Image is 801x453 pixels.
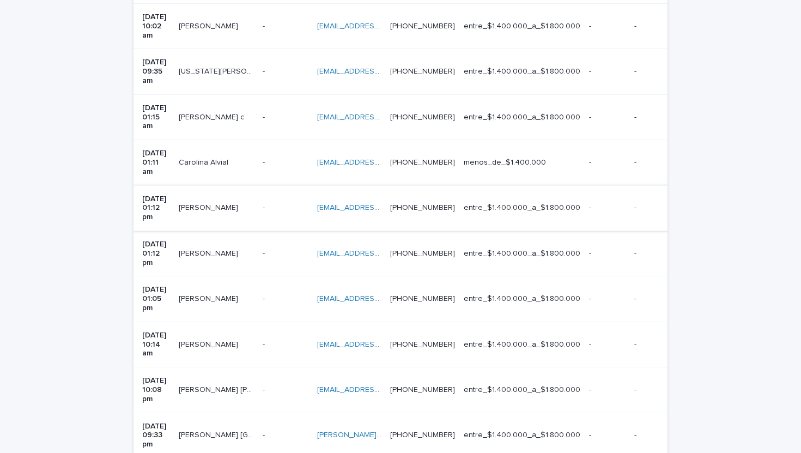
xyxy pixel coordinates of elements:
[317,204,440,212] a: [EMAIL_ADDRESS][DOMAIN_NAME]
[390,295,455,303] a: [PHONE_NUMBER]
[263,201,267,213] p: -
[390,341,455,348] a: [PHONE_NUMBER]
[263,111,267,122] p: -
[317,22,500,30] a: [EMAIL_ADDRESS][PERSON_NAME][DOMAIN_NAME]
[589,431,625,440] p: -
[142,149,170,176] p: [DATE] 01:11 am
[634,431,672,440] p: -
[263,65,267,76] p: -
[317,250,500,257] a: [EMAIL_ADDRESS][PERSON_NAME][DOMAIN_NAME]
[390,113,455,121] a: [PHONE_NUMBER]
[634,203,672,213] p: -
[464,113,580,122] p: entre_$1.400.000_a_$1.800.000
[179,156,230,167] p: Carolina Alvial
[464,22,580,31] p: entre_$1.400.000_a_$1.800.000
[179,383,256,395] p: Gabriel Sanchez Saez
[263,383,267,395] p: -
[589,203,625,213] p: -
[317,431,500,439] a: [PERSON_NAME][EMAIL_ADDRESS][DOMAIN_NAME]
[589,113,625,122] p: -
[179,111,246,122] p: [PERSON_NAME] c
[589,249,625,258] p: -
[464,203,580,213] p: entre_$1.400.000_a_$1.800.000
[263,292,267,304] p: -
[142,13,170,40] p: [DATE] 10:02 am
[179,428,256,440] p: Maria De Los Angeles
[179,65,256,76] p: Virginia Sanchez
[142,285,170,312] p: [DATE] 01:05 pm
[634,67,672,76] p: -
[634,22,672,31] p: -
[464,431,580,440] p: entre_$1.400.000_a_$1.800.000
[179,292,240,304] p: [PERSON_NAME]
[589,158,625,167] p: -
[390,204,455,212] a: [PHONE_NUMBER]
[390,68,455,75] a: [PHONE_NUMBER]
[390,386,455,394] a: [PHONE_NUMBER]
[390,250,455,257] a: [PHONE_NUMBER]
[634,249,672,258] p: -
[589,22,625,31] p: -
[142,376,170,403] p: [DATE] 10:08 pm
[179,338,240,349] p: [PERSON_NAME]
[390,159,455,166] a: [PHONE_NUMBER]
[589,340,625,349] p: -
[317,68,440,75] a: [EMAIL_ADDRESS][DOMAIN_NAME]
[317,341,440,348] a: [EMAIL_ADDRESS][DOMAIN_NAME]
[464,67,580,76] p: entre_$1.400.000_a_$1.800.000
[589,385,625,395] p: -
[263,247,267,258] p: -
[142,195,170,222] p: [DATE] 01:12 pm
[634,113,672,122] p: -
[317,295,440,303] a: [EMAIL_ADDRESS][DOMAIN_NAME]
[464,294,580,304] p: entre_$1.400.000_a_$1.800.000
[634,158,672,167] p: -
[589,294,625,304] p: -
[634,340,672,349] p: -
[317,113,440,121] a: [EMAIL_ADDRESS][DOMAIN_NAME]
[317,159,440,166] a: [EMAIL_ADDRESS][DOMAIN_NAME]
[179,247,240,258] p: Mirko Knezevic Araya
[263,428,267,440] p: -
[634,385,672,395] p: -
[390,431,455,439] a: [PHONE_NUMBER]
[263,156,267,167] p: -
[634,294,672,304] p: -
[179,20,240,31] p: Rocely Castillo
[390,22,455,30] a: [PHONE_NUMBER]
[263,20,267,31] p: -
[142,58,170,85] p: [DATE] 09:35 am
[179,201,240,213] p: Jacqueline Gatica
[589,67,625,76] p: -
[142,240,170,267] p: [DATE] 01:12 pm
[464,385,580,395] p: entre_$1.400.000_a_$1.800.000
[142,422,170,449] p: [DATE] 09:33 pm
[317,386,440,394] a: [EMAIL_ADDRESS][DOMAIN_NAME]
[464,158,580,167] p: menos_de_$1.400.000
[263,338,267,349] p: -
[142,104,170,131] p: [DATE] 01:15 am
[464,340,580,349] p: entre_$1.400.000_a_$1.800.000
[464,249,580,258] p: entre_$1.400.000_a_$1.800.000
[142,331,170,358] p: [DATE] 10:14 am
